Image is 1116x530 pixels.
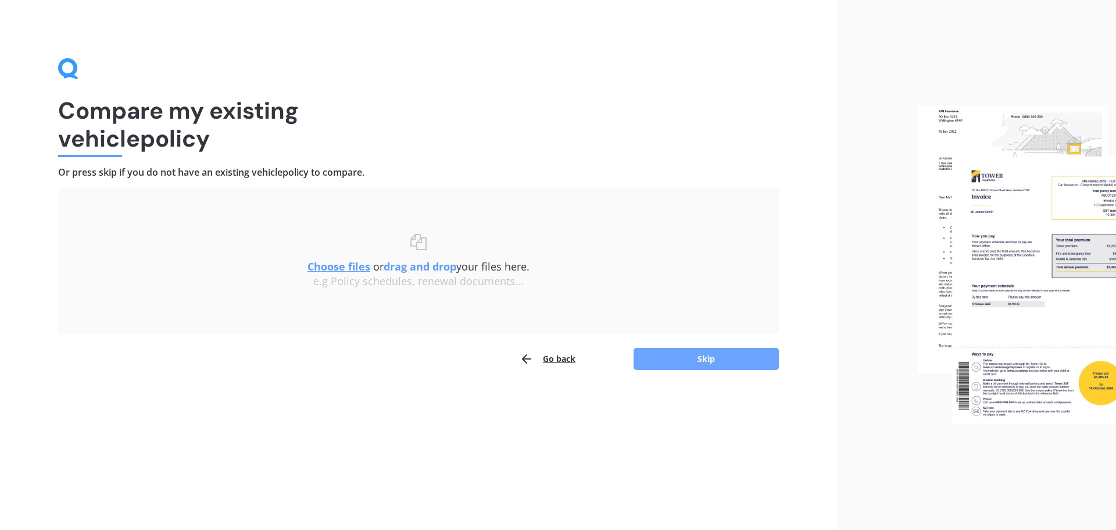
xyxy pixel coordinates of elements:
[520,347,575,371] button: Go back
[81,275,756,288] div: e.g Policy schedules, renewal documents...
[58,97,779,152] h1: Compare my existing vehicle policy
[634,348,779,370] button: Skip
[384,259,456,273] b: drag and drop
[307,259,370,273] u: Choose files
[58,166,779,179] h4: Or press skip if you do not have an existing vehicle policy to compare.
[918,105,1116,425] img: files.webp
[307,259,530,273] span: or your files here.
